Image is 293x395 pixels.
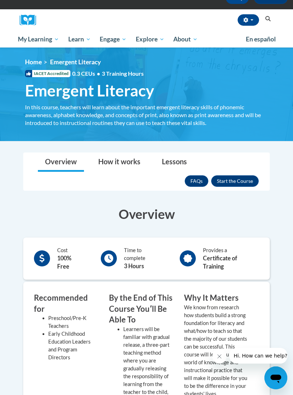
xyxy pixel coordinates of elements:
span: 0.3 CEUs [72,70,144,77]
a: Lessons [155,153,194,172]
a: Explore [131,31,169,47]
span: Explore [136,35,164,44]
iframe: Button to launch messaging window [264,366,287,389]
a: Learn [64,31,95,47]
h3: By the End of This Course Youʹll Be Able To [109,292,173,325]
span: • [97,70,100,77]
div: Cost [57,246,85,271]
button: Search [263,15,273,23]
span: En español [246,35,276,43]
iframe: Message from company [229,348,287,364]
b: 100% Free [57,255,71,270]
span: Emergent Literacy [25,81,154,100]
span: Engage [100,35,126,44]
a: Engage [95,31,131,47]
b: 3 Hours [124,262,144,269]
button: Enroll [211,175,259,187]
div: Provides a [203,246,259,271]
li: Early Childhood Education Leaders and Program Directors [48,330,98,361]
b: Certificate of Training [203,255,237,270]
h3: Why It Matters [184,292,248,304]
div: Main menu [13,31,280,47]
a: FAQs [185,175,208,187]
button: Account Settings [238,14,259,26]
span: Emergent Literacy [50,58,101,66]
a: Cox Campus [20,15,41,26]
img: Logo brand [20,15,41,26]
div: In this course, teachers will learn about the important emergent literacy skills of phonemic awar... [25,103,272,127]
a: My Learning [13,31,64,47]
span: IACET Accredited [25,70,70,77]
a: About [169,31,203,47]
iframe: Close message [212,349,227,364]
span: 3 Training Hours [102,70,144,77]
span: My Learning [18,35,59,44]
span: About [173,35,198,44]
a: En español [241,32,280,47]
span: Learn [68,35,91,44]
li: Preschool/Pre-K Teachers [48,314,98,330]
h3: Overview [23,205,270,223]
a: How it works [91,153,148,172]
a: Home [25,58,42,66]
h3: Recommended for [34,292,98,315]
div: Time to complete [124,246,164,270]
a: Overview [38,153,84,172]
